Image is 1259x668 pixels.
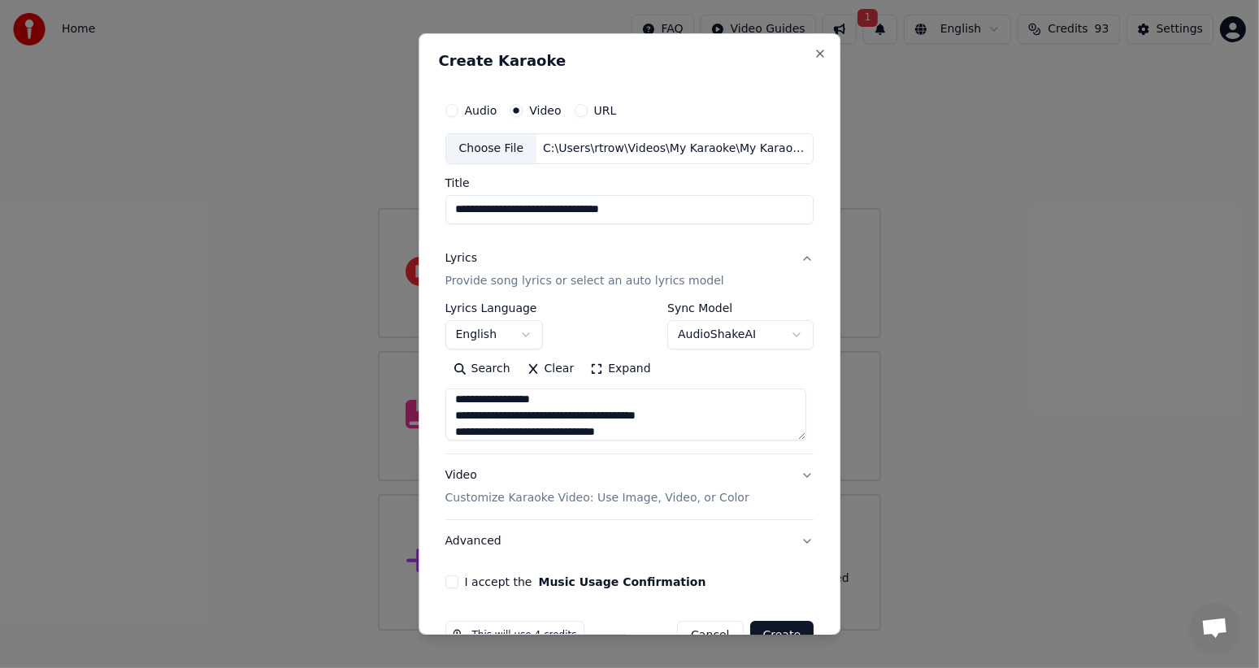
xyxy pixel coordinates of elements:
label: Lyrics Language [445,302,543,314]
button: Cancel [677,621,743,650]
button: I accept the [539,576,706,588]
div: Choose File [446,134,537,163]
div: LyricsProvide song lyrics or select an auto lyrics model [445,302,814,453]
div: Lyrics [445,250,477,267]
h2: Create Karaoke [439,54,821,68]
label: I accept the [465,576,706,588]
button: VideoCustomize Karaoke Video: Use Image, Video, or Color [445,454,814,519]
label: URL [594,105,617,116]
button: Advanced [445,520,814,562]
button: Expand [582,356,658,382]
span: This will use 4 credits [472,629,577,642]
label: Title [445,177,814,189]
button: Clear [519,356,583,382]
button: Create [750,621,814,650]
p: Customize Karaoke Video: Use Image, Video, or Color [445,490,749,506]
label: Video [530,105,562,116]
div: C:\Users\rtrow\Videos\My Karaoke\My Karaoke [DATE] Morning 3 min ver.mp4 [536,141,813,157]
p: Provide song lyrics or select an auto lyrics model [445,273,724,289]
button: LyricsProvide song lyrics or select an auto lyrics model [445,237,814,302]
label: Sync Model [667,302,814,314]
button: Search [445,356,519,382]
div: Video [445,467,749,506]
label: Audio [465,105,497,116]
